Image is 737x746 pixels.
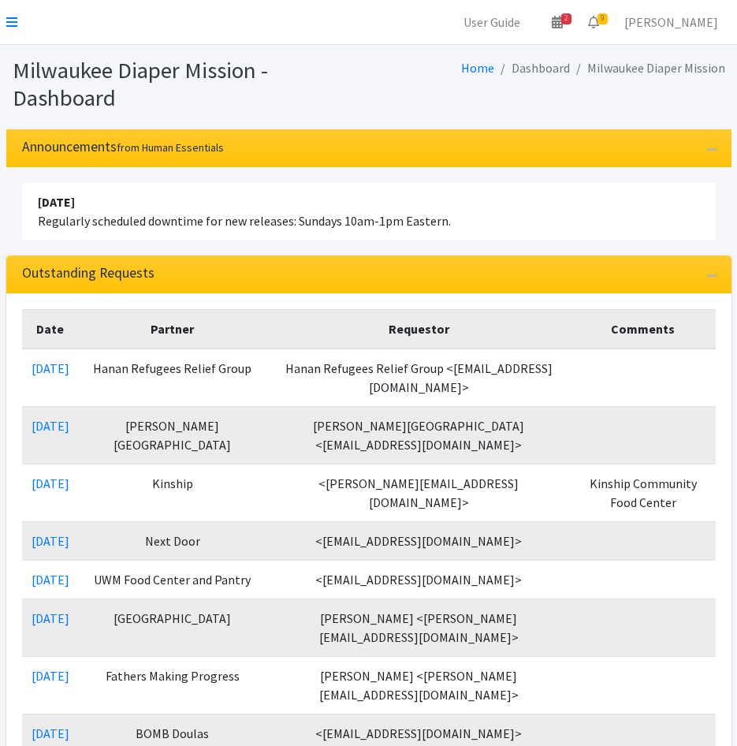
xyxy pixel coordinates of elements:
td: [PERSON_NAME][GEOGRAPHIC_DATA] [79,407,267,464]
a: [DATE] [32,418,69,434]
small: from Human Essentials [117,140,224,155]
td: [PERSON_NAME] <[PERSON_NAME][EMAIL_ADDRESS][DOMAIN_NAME]> [266,657,571,714]
a: User Guide [451,6,533,38]
td: Next Door [79,522,267,561]
li: Dashboard [494,57,570,80]
a: [DATE] [32,725,69,741]
td: <[EMAIL_ADDRESS][DOMAIN_NAME]> [266,561,571,599]
a: [PERSON_NAME] [612,6,731,38]
span: 9 [597,13,608,24]
td: Fathers Making Progress [79,657,267,714]
span: 2 [561,13,571,24]
td: [PERSON_NAME][GEOGRAPHIC_DATA] <[EMAIL_ADDRESS][DOMAIN_NAME]> [266,407,571,464]
th: Partner [79,310,267,349]
td: Hanan Refugees Relief Group <[EMAIL_ADDRESS][DOMAIN_NAME]> [266,349,571,407]
td: <[EMAIL_ADDRESS][DOMAIN_NAME]> [266,522,571,561]
h3: Outstanding Requests [22,265,154,282]
td: Kinship [79,464,267,522]
td: [GEOGRAPHIC_DATA] [79,599,267,657]
strong: [DATE] [38,194,75,210]
li: Regularly scheduled downtime for new releases: Sundays 10am-1pm Eastern. [22,183,716,240]
td: UWM Food Center and Pantry [79,561,267,599]
a: 2 [539,6,575,38]
h1: Milwaukee Diaper Mission - Dashboard [13,57,363,111]
a: [DATE] [32,572,69,587]
li: Milwaukee Diaper Mission [570,57,725,80]
td: Kinship Community Food Center [571,464,716,522]
a: [DATE] [32,476,69,491]
a: [DATE] [32,360,69,376]
td: [PERSON_NAME] <[PERSON_NAME][EMAIL_ADDRESS][DOMAIN_NAME]> [266,599,571,657]
th: Comments [571,310,716,349]
a: [DATE] [32,610,69,626]
a: [DATE] [32,668,69,684]
td: <[PERSON_NAME][EMAIL_ADDRESS][DOMAIN_NAME]> [266,464,571,522]
th: Date [22,310,79,349]
a: Home [461,60,494,76]
th: Requestor [266,310,571,349]
a: 9 [575,6,612,38]
a: [DATE] [32,533,69,549]
td: Hanan Refugees Relief Group [79,349,267,407]
h3: Announcements [22,139,224,155]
